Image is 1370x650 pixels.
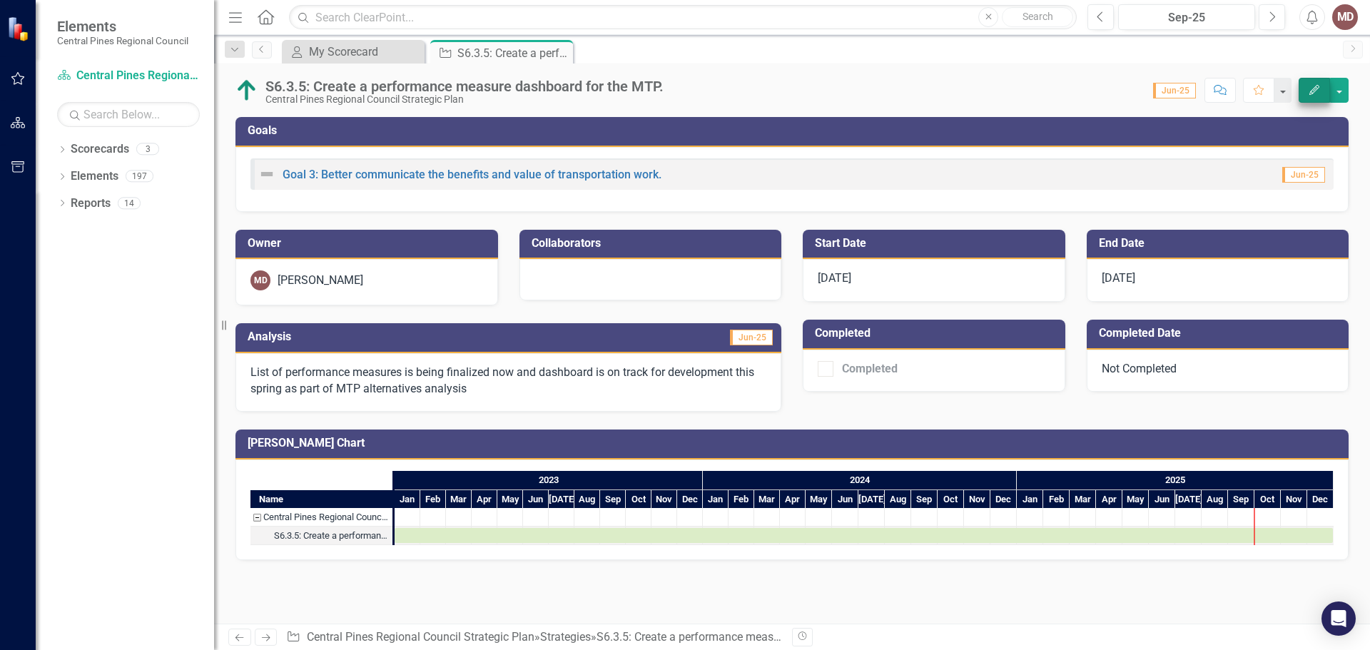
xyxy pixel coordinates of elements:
[1099,327,1342,340] h3: Completed Date
[57,18,188,35] span: Elements
[278,273,363,289] div: [PERSON_NAME]
[126,171,153,183] div: 197
[250,527,392,545] div: Task: Start date: 2023-01-01 End date: 2025-12-31
[286,629,781,646] div: » »
[250,365,766,397] p: List of performance measures is being finalized now and dashboard is on track for development thi...
[71,195,111,212] a: Reports
[730,330,773,345] span: Jun-25
[289,5,1077,30] input: Search ClearPoint...
[1321,601,1356,636] div: Open Intercom Messenger
[265,78,664,94] div: S6.3.5: Create a performance measure dashboard for the MTP.
[248,330,509,343] h3: Analysis
[71,141,129,158] a: Scorecards
[990,490,1017,509] div: Dec
[420,490,446,509] div: Feb
[1043,490,1070,509] div: Feb
[395,471,703,489] div: 2023
[285,43,421,61] a: My Scorecard
[1118,4,1255,30] button: Sep-25
[549,490,574,509] div: Jul
[938,490,964,509] div: Oct
[57,35,188,46] small: Central Pines Regional Council
[250,508,392,527] div: Central Pines Regional Council Strategic Plan
[136,143,159,156] div: 3
[497,490,523,509] div: May
[818,271,851,285] span: [DATE]
[815,237,1058,250] h3: Start Date
[1149,490,1175,509] div: Jun
[250,490,392,508] div: Name
[57,102,200,127] input: Search Below...
[1281,490,1307,509] div: Nov
[1123,9,1250,26] div: Sep-25
[235,79,258,102] img: On track for on-time completion
[600,490,626,509] div: Sep
[395,490,420,509] div: Jan
[57,68,200,84] a: Central Pines Regional Council Strategic Plan
[911,490,938,509] div: Sep
[574,490,600,509] div: Aug
[597,630,910,644] div: S6.3.5: Create a performance measure dashboard for the MTP.
[309,43,421,61] div: My Scorecard
[118,197,141,209] div: 14
[248,437,1341,450] h3: [PERSON_NAME] Chart
[283,168,661,181] a: Goal 3: Better communicate the benefits and value of transportation work.
[395,528,1333,543] div: Task: Start date: 2023-01-01 End date: 2025-12-31
[815,327,1058,340] h3: Completed
[885,490,911,509] div: Aug
[248,124,1341,137] h3: Goals
[265,94,664,105] div: Central Pines Regional Council Strategic Plan
[472,490,497,509] div: Apr
[703,471,1017,489] div: 2024
[258,166,275,183] img: Not Defined
[250,527,392,545] div: S6.3.5: Create a performance measure dashboard for the MTP.
[1282,167,1325,183] span: Jun-25
[1254,490,1281,509] div: Oct
[832,490,858,509] div: Jun
[1332,4,1358,30] button: MD
[780,490,806,509] div: Apr
[703,490,729,509] div: Jan
[1175,490,1202,509] div: Jul
[71,168,118,185] a: Elements
[626,490,651,509] div: Oct
[1087,350,1349,392] div: Not Completed
[1096,490,1122,509] div: Apr
[1017,471,1334,489] div: 2025
[729,490,754,509] div: Feb
[7,16,32,41] img: ClearPoint Strategy
[457,44,569,62] div: S6.3.5: Create a performance measure dashboard for the MTP.
[858,490,885,509] div: Jul
[754,490,780,509] div: Mar
[964,490,990,509] div: Nov
[307,630,534,644] a: Central Pines Regional Council Strategic Plan
[248,237,491,250] h3: Owner
[677,490,703,509] div: Dec
[523,490,549,509] div: Jun
[1099,237,1342,250] h3: End Date
[274,527,388,545] div: S6.3.5: Create a performance measure dashboard for the MTP.
[446,490,472,509] div: Mar
[1023,11,1053,22] span: Search
[540,630,591,644] a: Strategies
[1070,490,1096,509] div: Mar
[263,508,388,527] div: Central Pines Regional Council Strategic Plan
[1017,490,1043,509] div: Jan
[1153,83,1196,98] span: Jun-25
[651,490,677,509] div: Nov
[1228,490,1254,509] div: Sep
[1002,7,1073,27] button: Search
[1202,490,1228,509] div: Aug
[1102,271,1135,285] span: [DATE]
[532,237,775,250] h3: Collaborators
[806,490,832,509] div: May
[250,508,392,527] div: Task: Central Pines Regional Council Strategic Plan Start date: 2023-01-01 End date: 2023-01-02
[1307,490,1334,509] div: Dec
[1122,490,1149,509] div: May
[250,270,270,290] div: MD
